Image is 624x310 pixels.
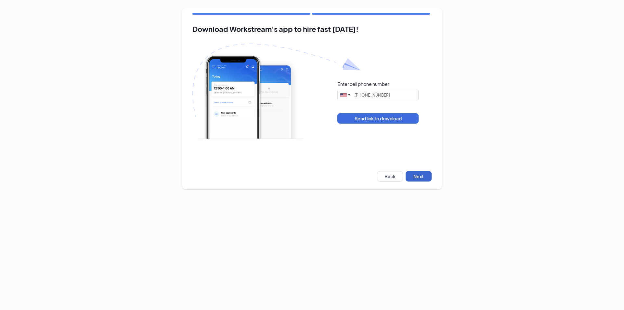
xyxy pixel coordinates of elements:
button: Send link to download [337,113,419,124]
h2: Download Workstream's app to hire fast [DATE]! [192,25,432,33]
div: United States: +1 [338,90,353,100]
input: (201) 555-0123 [337,90,419,100]
button: Back [377,171,403,182]
img: Download Workstream's app with paper plane [192,44,361,139]
button: Next [406,171,432,182]
div: Enter cell phone number [337,81,389,87]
